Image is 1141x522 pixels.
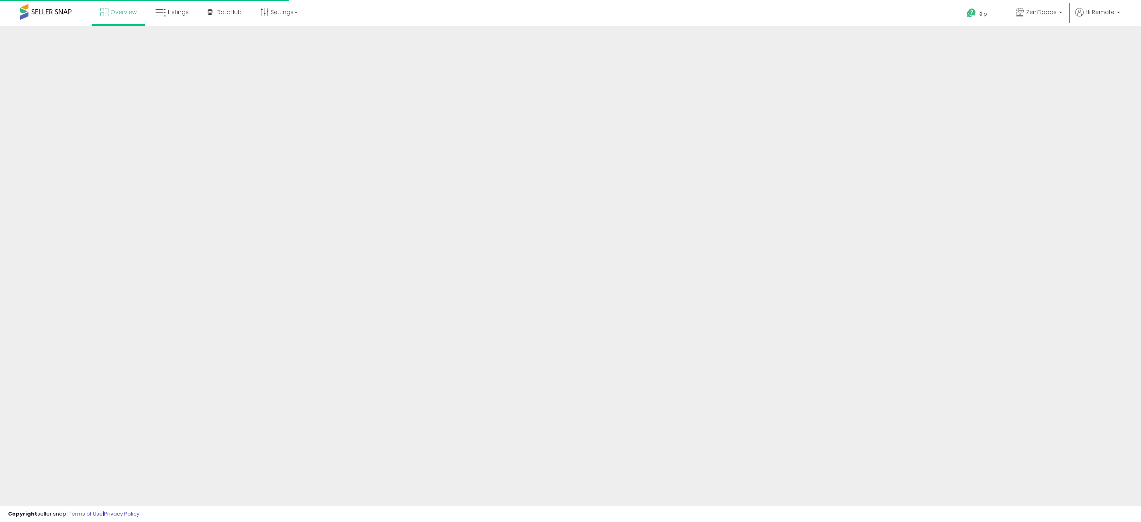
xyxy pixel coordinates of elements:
span: Overview [110,8,137,16]
span: ZenGoods [1026,8,1057,16]
a: Hi Remote [1075,8,1120,26]
span: DataHub [216,8,242,16]
a: Help [960,2,1003,26]
span: Hi Remote [1086,8,1114,16]
i: Get Help [966,8,976,18]
span: Listings [168,8,189,16]
span: Help [976,10,987,17]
